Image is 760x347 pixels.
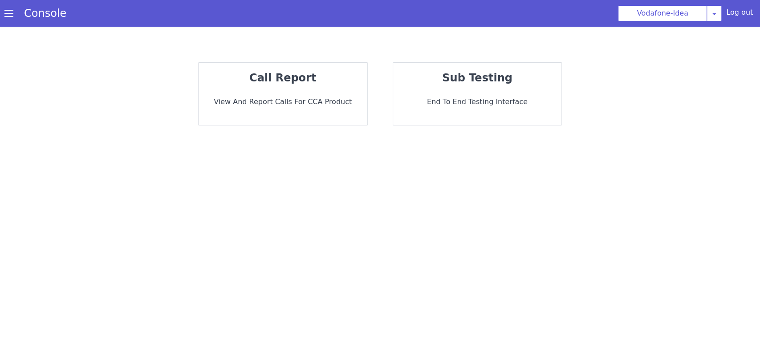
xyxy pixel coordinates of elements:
[726,7,753,21] div: Log out
[249,72,316,84] strong: call report
[442,72,512,84] strong: sub testing
[13,7,77,20] a: Console
[400,97,555,107] p: End to End Testing Interface
[618,5,707,21] button: Vodafone-Idea
[206,97,360,107] p: View and report calls for CCA Product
